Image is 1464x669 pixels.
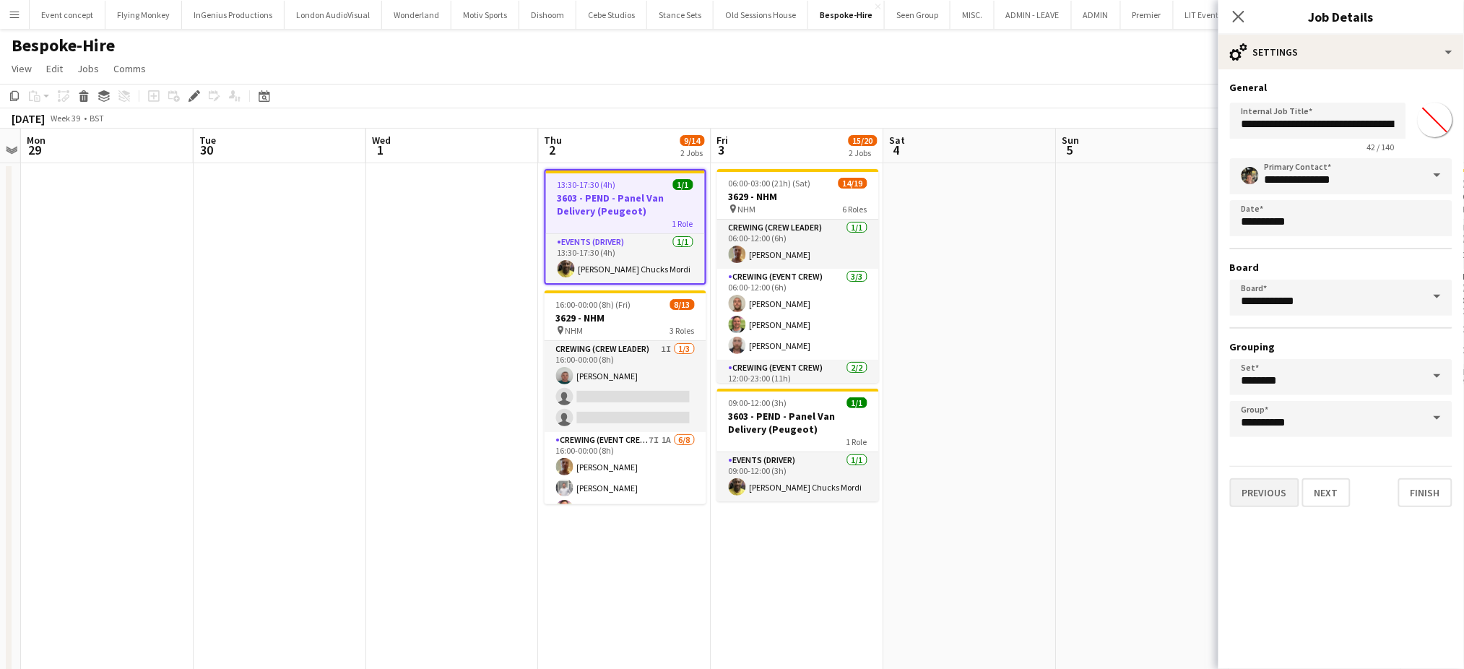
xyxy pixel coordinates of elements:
button: Previous [1230,478,1299,507]
button: LIT Event Group [1174,1,1255,29]
button: Bespoke-Hire [808,1,885,29]
span: 1 Role [846,436,867,447]
span: 09:00-12:00 (3h) [729,397,787,408]
span: NHM [738,204,756,215]
span: 9/14 [680,135,705,146]
h3: Grouping [1230,340,1452,353]
button: Premier [1121,1,1174,29]
app-card-role: Crewing (Crew Leader)1/106:00-12:00 (6h)[PERSON_NAME] [717,220,879,269]
button: Flying Monkey [105,1,182,29]
h1: Bespoke-Hire [12,35,115,56]
app-card-role: Crewing (Event Crew)3/306:00-12:00 (6h)[PERSON_NAME][PERSON_NAME][PERSON_NAME] [717,269,879,360]
span: Comms [113,62,146,75]
button: Dishoom [519,1,576,29]
span: 8/13 [670,299,695,310]
button: ADMIN [1072,1,1121,29]
span: 42 / 140 [1356,142,1406,152]
button: Wonderland [382,1,451,29]
div: 2 Jobs [681,147,704,158]
button: Finish [1398,478,1452,507]
span: 5 [1060,142,1080,158]
h3: 3629 - NHM [717,190,879,203]
span: Week 39 [48,113,84,124]
span: 3 Roles [670,325,695,336]
span: 6 Roles [843,204,867,215]
span: Wed [372,134,391,147]
button: MISC. [950,1,995,29]
span: 3 [715,142,729,158]
app-job-card: 09:00-12:00 (3h)1/13603 - PEND - Panel Van Delivery (Peugeot)1 RoleEvents (Driver)1/109:00-12:00 ... [717,389,879,501]
a: Edit [40,59,69,78]
h3: 3629 - NHM [545,311,706,324]
span: 15/20 [849,135,878,146]
div: Settings [1218,35,1464,69]
span: 2 [542,142,563,158]
a: View [6,59,38,78]
span: 1 [370,142,391,158]
span: 1 Role [672,218,693,229]
div: [DATE] [12,111,45,126]
button: Seen Group [885,1,950,29]
button: Stance Sets [647,1,714,29]
h3: General [1230,81,1452,94]
span: Sun [1062,134,1080,147]
span: Fri [717,134,729,147]
span: 29 [25,142,46,158]
app-job-card: 16:00-00:00 (8h) (Fri)8/133629 - NHM NHM3 RolesCrewing (Crew Leader)1I1/316:00-00:00 (8h)[PERSON_... [545,290,706,504]
span: Mon [27,134,46,147]
h3: 3603 - PEND - Panel Van Delivery (Peugeot) [546,191,705,217]
span: 30 [197,142,216,158]
div: BST [90,113,104,124]
button: London AudioVisual [285,1,382,29]
app-card-role: Events (Driver)1/109:00-12:00 (3h)[PERSON_NAME] Chucks Mordi [717,452,879,501]
span: 1/1 [673,179,693,190]
span: 4 [888,142,906,158]
span: 14/19 [839,178,867,189]
div: 2 Jobs [849,147,877,158]
span: Jobs [77,62,99,75]
h3: Board [1230,261,1452,274]
button: Old Sessions House [714,1,808,29]
span: Tue [199,134,216,147]
button: Cebe Studios [576,1,647,29]
span: 13:30-17:30 (4h) [558,179,616,190]
app-card-role: Events (Driver)1/113:30-17:30 (4h)[PERSON_NAME] Chucks Mordi [546,234,705,283]
button: Motiv Sports [451,1,519,29]
span: 06:00-03:00 (21h) (Sat) [729,178,811,189]
span: Sat [890,134,906,147]
app-card-role: Crewing (Crew Leader)1I1/316:00-00:00 (8h)[PERSON_NAME] [545,341,706,432]
span: View [12,62,32,75]
span: 1/1 [847,397,867,408]
span: Edit [46,62,63,75]
h3: Job Details [1218,7,1464,26]
button: ADMIN - LEAVE [995,1,1072,29]
a: Jobs [72,59,105,78]
span: NHM [566,325,584,336]
h3: 3603 - PEND - Panel Van Delivery (Peugeot) [717,410,879,436]
app-card-role: Crewing (Event Crew)7I1A6/816:00-00:00 (8h)[PERSON_NAME][PERSON_NAME][PERSON_NAME] [545,432,706,628]
app-job-card: 13:30-17:30 (4h)1/13603 - PEND - Panel Van Delivery (Peugeot)1 RoleEvents (Driver)1/113:30-17:30 ... [545,169,706,285]
button: Event concept [30,1,105,29]
app-job-card: 06:00-03:00 (21h) (Sat)14/193629 - NHM NHM6 RolesCrewing (Crew Leader)1/106:00-12:00 (6h)[PERSON_... [717,169,879,383]
span: Thu [545,134,563,147]
button: InGenius Productions [182,1,285,29]
button: Next [1302,478,1351,507]
app-card-role: Crewing (Event Crew)2/212:00-23:00 (11h) [717,360,879,430]
span: 16:00-00:00 (8h) (Fri) [556,299,631,310]
a: Comms [108,59,152,78]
